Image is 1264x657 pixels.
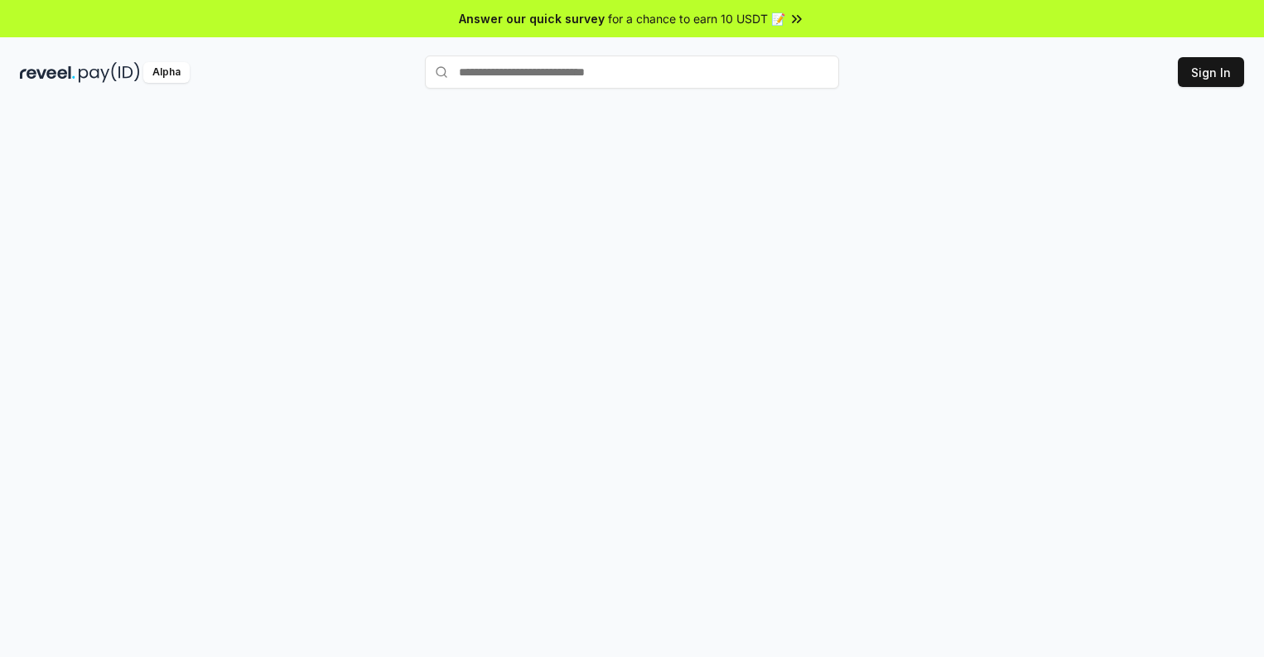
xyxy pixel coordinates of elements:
[143,62,190,83] div: Alpha
[1178,57,1244,87] button: Sign In
[79,62,140,83] img: pay_id
[608,10,785,27] span: for a chance to earn 10 USDT 📝
[459,10,605,27] span: Answer our quick survey
[20,62,75,83] img: reveel_dark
